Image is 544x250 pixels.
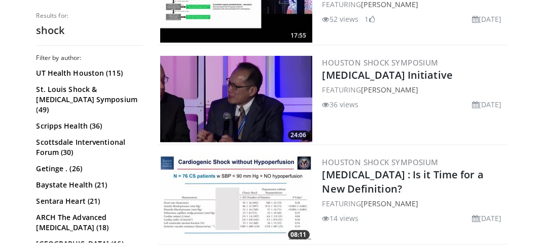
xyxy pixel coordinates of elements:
[37,137,140,158] a: Scottsdale Interventional Forum (30)
[160,155,312,242] a: 08:11
[37,164,140,174] a: Getinge . (26)
[37,196,140,206] a: Sentara Heart (21)
[160,56,312,142] img: 911bf335-502d-4ac9-a559-b1b496f48395.300x170_q85_crop-smart_upscale.jpg
[472,213,502,224] li: [DATE]
[37,121,140,131] a: Scripps Health (36)
[365,14,375,24] li: 1
[37,24,143,37] h2: shock
[322,157,439,167] a: Houston Shock Symposium
[37,84,140,115] a: St. Louis Shock & [MEDICAL_DATA] Symposium (49)
[160,155,312,242] img: 95214d20-47b0-4564-872f-492d50540b6b.300x170_q85_crop-smart_upscale.jpg
[37,239,140,249] a: [GEOGRAPHIC_DATA] (16)
[361,85,418,95] a: [PERSON_NAME]
[288,31,310,40] span: 17:55
[472,14,502,24] li: [DATE]
[288,131,310,140] span: 24:06
[322,168,484,196] a: [MEDICAL_DATA] : Is it Time for a New Definition?
[288,230,310,239] span: 08:11
[322,84,506,95] div: FEATURING
[361,199,418,208] a: [PERSON_NAME]
[322,57,439,68] a: Houston Shock Symposium
[37,12,143,20] p: Results for:
[472,99,502,110] li: [DATE]
[322,68,453,82] a: [MEDICAL_DATA] Initiative
[37,212,140,233] a: ARCH The Advanced [MEDICAL_DATA] (18)
[37,68,140,78] a: UT Health Houston (115)
[37,54,143,62] h3: Filter by author:
[322,14,359,24] li: 52 views
[37,180,140,190] a: Baystate Health (21)
[160,56,312,142] a: 24:06
[322,213,359,224] li: 14 views
[322,99,359,110] li: 36 views
[322,198,506,209] div: FEATURING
